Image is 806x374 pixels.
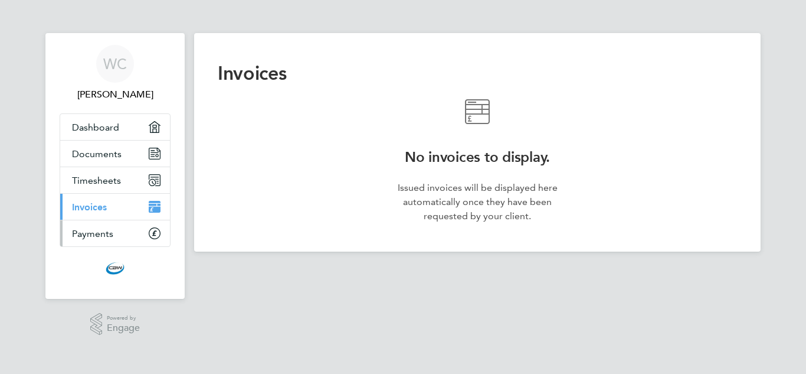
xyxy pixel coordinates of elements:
[392,181,562,223] p: Issued invoices will be displayed here automatically once they have been requested by your client.
[72,175,121,186] span: Timesheets
[72,228,113,239] span: Payments
[103,56,127,71] span: WC
[60,87,171,102] span: William Chikaonda
[60,220,170,246] a: Payments
[60,141,170,167] a: Documents
[90,313,140,336] a: Powered byEngage
[60,259,171,278] a: Go to home page
[60,45,171,102] a: WC[PERSON_NAME]
[218,61,737,85] h2: Invoices
[60,114,170,140] a: Dashboard
[72,201,107,213] span: Invoices
[107,323,140,333] span: Engage
[72,122,119,133] span: Dashboard
[60,167,170,193] a: Timesheets
[60,194,170,220] a: Invoices
[45,33,185,299] nav: Main navigation
[72,148,122,160] span: Documents
[106,259,124,278] img: cbwstaffingsolutions-logo-retina.png
[107,313,140,323] span: Powered by
[392,148,562,167] h2: No invoices to display.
